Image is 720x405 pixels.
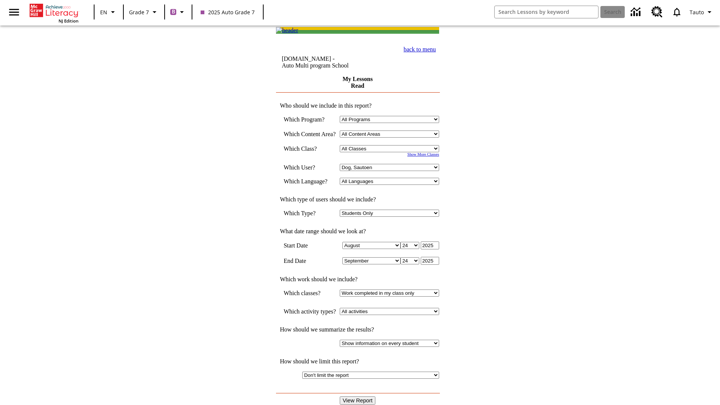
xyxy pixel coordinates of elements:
[276,27,298,34] img: header
[407,152,439,156] a: Show More Classes
[403,46,436,52] a: back to menu
[283,131,336,137] nobr: Which Content Area?
[687,5,717,19] button: Profile/Settings
[283,210,336,217] td: Which Type?
[495,6,598,18] input: search field
[647,2,667,22] a: Resource Center, Will open in new tab
[667,2,687,22] a: Notifications
[276,228,439,235] td: What date range should we look at?
[283,289,336,297] td: Which classes?
[3,1,25,23] button: Open side menu
[276,358,439,365] td: How should we limit this report?
[283,116,336,123] td: Which Program?
[30,2,78,24] div: Home
[100,8,107,16] span: EN
[58,18,78,24] span: NJ Edition
[283,308,336,315] td: Which activity types?
[283,241,336,249] td: Start Date
[690,8,704,16] span: Tauto
[283,178,336,185] td: Which Language?
[172,7,175,16] span: B
[276,196,439,203] td: Which type of users should we include?
[276,276,439,283] td: Which work should we include?
[283,145,336,152] td: Which Class?
[97,5,121,19] button: Language: EN, Select a language
[282,62,348,69] nobr: Auto Multi program School
[626,2,647,22] a: Data Center
[283,164,336,171] td: Which User?
[342,76,372,89] a: My Lessons Read
[282,55,377,69] td: [DOMAIN_NAME] -
[283,257,336,265] td: End Date
[340,396,376,405] input: View Report
[276,326,439,333] td: How should we summarize the results?
[129,8,149,16] span: Grade 7
[276,102,439,109] td: Who should we include in this report?
[126,5,162,19] button: Grade: Grade 7, Select a grade
[167,5,189,19] button: Boost Class color is purple. Change class color
[201,8,255,16] span: 2025 Auto Grade 7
